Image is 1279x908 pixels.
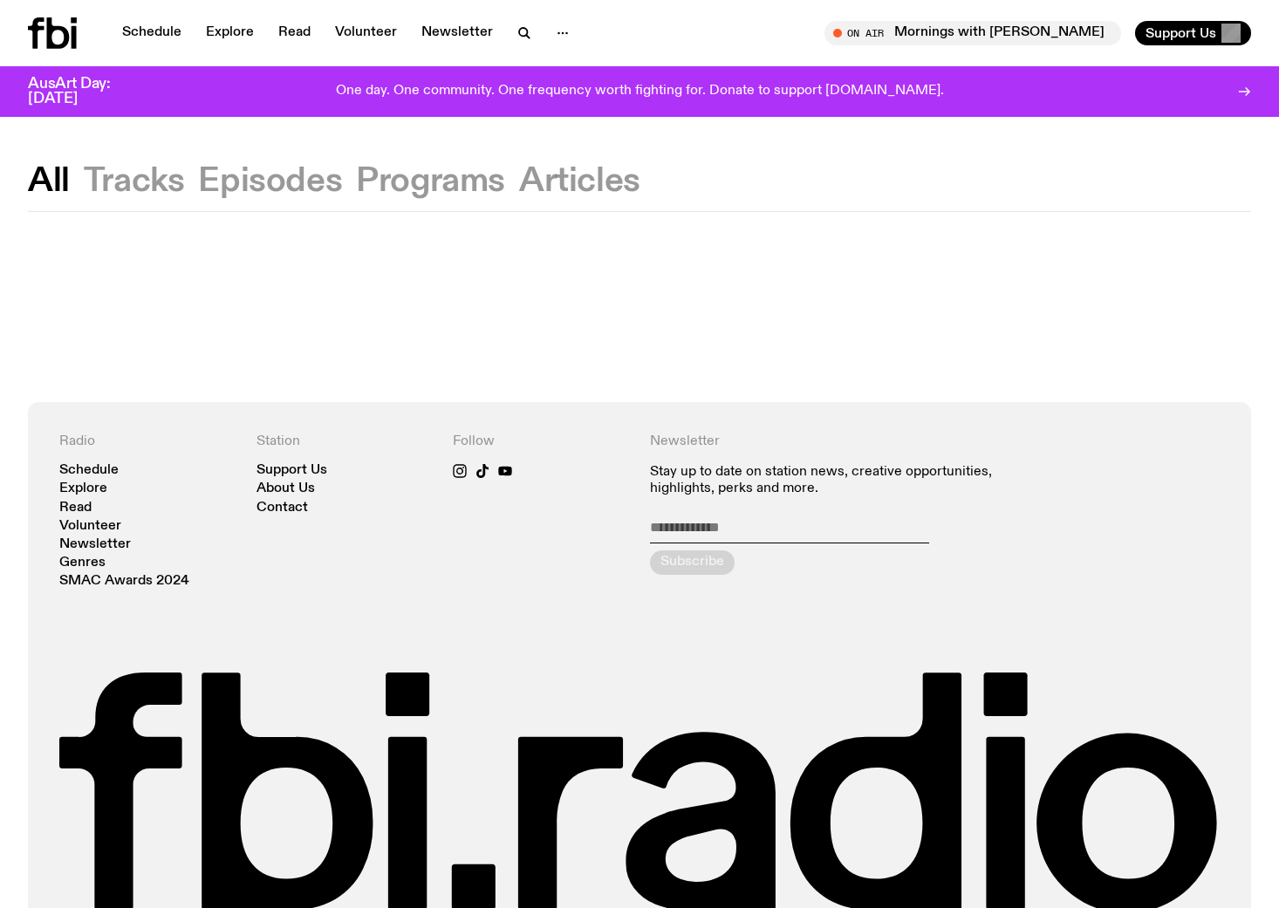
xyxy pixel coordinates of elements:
[28,166,70,197] button: All
[824,21,1121,45] button: On AirMornings with [PERSON_NAME] / the [PERSON_NAME] apologia hour
[268,21,321,45] a: Read
[59,482,107,495] a: Explore
[59,434,236,450] h4: Radio
[195,21,264,45] a: Explore
[336,84,944,99] p: One day. One community. One frequency worth fighting for. Donate to support [DOMAIN_NAME].
[356,166,505,197] button: Programs
[112,21,192,45] a: Schedule
[1146,25,1216,41] span: Support Us
[256,434,433,450] h4: Station
[28,77,140,106] h3: AusArt Day: [DATE]
[256,464,327,477] a: Support Us
[59,538,131,551] a: Newsletter
[650,464,1023,497] p: Stay up to date on station news, creative opportunities, highlights, perks and more.
[59,556,106,570] a: Genres
[411,21,503,45] a: Newsletter
[59,575,189,588] a: SMAC Awards 2024
[256,502,308,515] a: Contact
[59,502,92,515] a: Read
[453,434,629,450] h4: Follow
[198,166,342,197] button: Episodes
[650,550,735,575] button: Subscribe
[1135,21,1251,45] button: Support Us
[519,166,640,197] button: Articles
[59,464,119,477] a: Schedule
[84,166,185,197] button: Tracks
[650,434,1023,450] h4: Newsletter
[256,482,315,495] a: About Us
[59,520,121,533] a: Volunteer
[325,21,407,45] a: Volunteer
